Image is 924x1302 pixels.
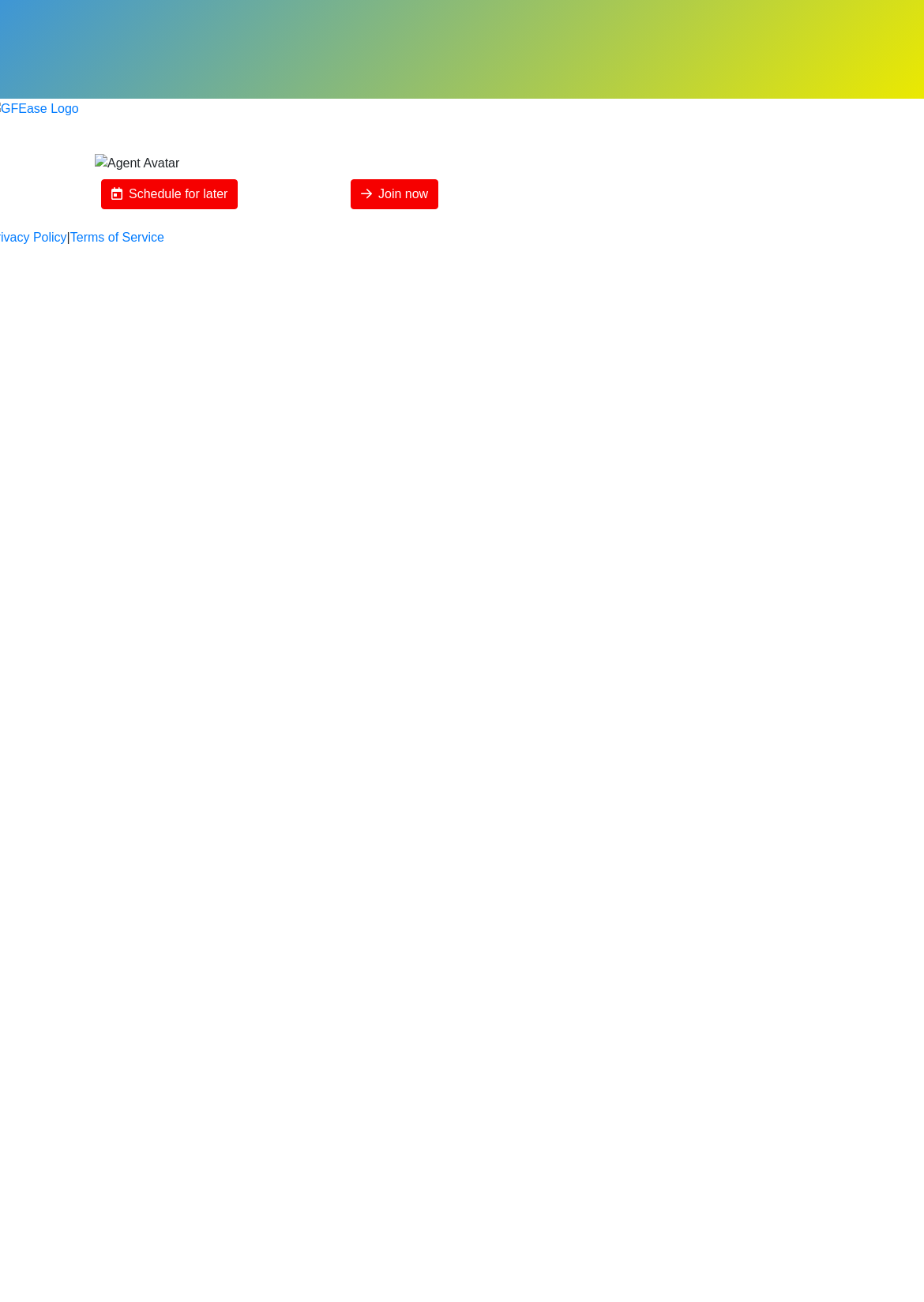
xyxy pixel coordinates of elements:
[101,179,238,209] button: Schedule for later
[67,228,70,247] a: |
[351,179,438,209] button: Join now
[70,228,164,247] a: Terms of Service
[95,154,179,173] img: Agent Avatar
